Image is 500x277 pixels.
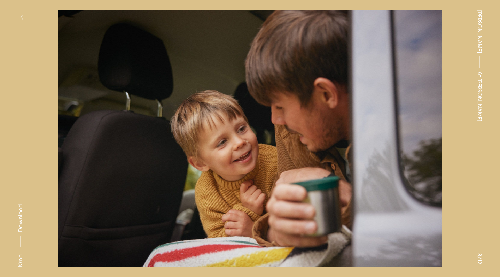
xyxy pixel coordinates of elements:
[16,254,25,267] div: Kroo
[16,204,25,251] button: Download asset
[475,71,484,121] span: At [PERSON_NAME]
[17,204,24,232] span: Download
[475,10,484,53] a: [PERSON_NAME]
